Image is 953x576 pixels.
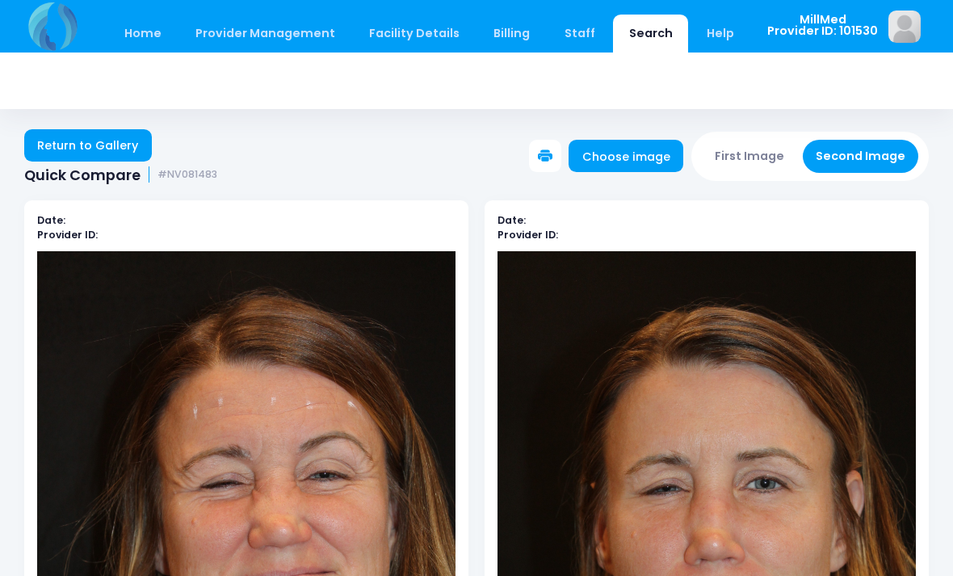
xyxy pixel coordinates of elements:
b: Date: [37,213,65,227]
span: MillMed Provider ID: 101530 [767,14,878,37]
a: Return to Gallery [24,129,152,162]
small: #NV081483 [157,169,217,181]
button: First Image [702,140,798,173]
span: Quick Compare [24,166,141,183]
b: Provider ID: [37,228,98,242]
img: image [888,11,921,43]
b: Date: [497,213,526,227]
a: Billing [478,15,546,53]
a: Help [691,15,750,53]
a: Provider Management [179,15,351,53]
a: Choose image [569,140,683,172]
a: Home [108,15,177,53]
a: Staff [548,15,611,53]
button: Second Image [803,140,919,173]
a: Facility Details [354,15,476,53]
b: Provider ID: [497,228,558,242]
a: Search [613,15,688,53]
